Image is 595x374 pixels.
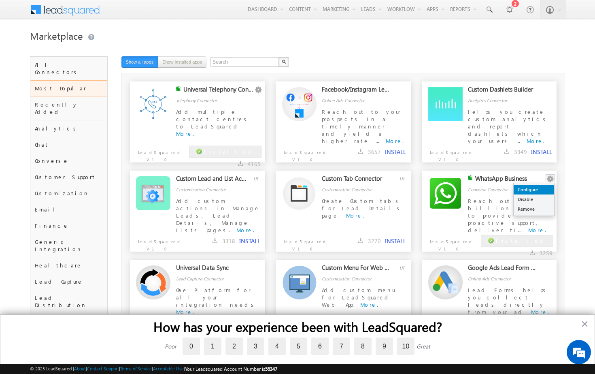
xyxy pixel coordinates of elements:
[276,145,330,163] p: LeadSquared V1.0
[282,265,317,299] img: Alternate Logo
[428,87,463,122] img: Alternate Logo
[322,175,392,186] div: Custom Tab Connector
[30,257,107,274] div: Healthcare
[346,212,364,219] a: More.
[130,234,184,252] p: LeadSquared V1.0
[422,234,476,252] p: LeadSquared V1.0
[136,87,170,122] img: Alternate Logo
[514,148,527,156] span: 3349
[368,237,381,245] span: 3270
[422,145,476,163] p: LeadSquared V1.0
[130,145,184,163] p: LeadSquared V1.0
[238,161,243,166] img: downloads
[176,197,260,233] span: Add custom actions in Manage Leads, Lead Details, Manage Lists pages.
[531,148,552,156] button: INSTALL
[248,160,261,168] span: 4165
[30,57,107,80] div: All Connectors
[360,301,378,308] a: More.
[121,56,158,68] button: Show all apps
[30,218,107,234] div: Finance
[514,194,554,204] a: Disable
[468,197,549,233] span: Reach out to 1.5 billion users to provide proactive support, deliver ti...
[428,176,463,211] img: Alternate Logo
[153,366,184,371] a: Acceptable Use
[183,338,200,355] label: 0
[311,338,329,355] label: 6
[212,238,217,243] img: downloads
[358,238,363,243] img: downloads
[527,137,544,144] a: More.
[176,264,246,275] div: Universal Data Sync
[30,120,107,137] div: Analytics
[30,290,107,313] div: Lead Distribution
[540,249,552,257] span: 3259
[531,308,549,315] a: More.
[30,201,107,218] div: Email
[176,286,257,308] span: One Platform for all your integration needs
[322,264,392,275] div: Custom Menu For Web App
[468,108,548,144] span: Helps you create custom analytics and report dashlets which your users ...
[87,366,119,371] a: Contact Support
[468,175,473,180] img: checking status
[276,234,330,252] p: LeadSquared V1.0
[158,56,206,68] button: Show installed apps
[176,175,246,186] div: Custom Lead and List Actions
[30,169,107,185] div: Customer Support
[17,319,578,334] h2: How has your experience been with LeadSquared?
[475,175,546,186] div: WhatsApp Business
[120,366,152,371] a: Terms of Service
[514,204,554,214] a: Remove
[204,148,254,155] span: Installed
[30,313,107,329] div: Marketing
[136,265,170,300] img: Alternate Logo
[176,130,194,137] a: More.
[30,153,107,169] div: Converse
[504,149,509,154] img: downloads
[204,338,221,355] label: 1
[397,338,414,355] label: 10
[282,60,286,64] img: Search
[530,250,535,255] img: downloads
[290,338,307,355] label: 5
[176,86,181,91] img: checking status
[581,317,589,330] button: Close
[322,286,395,308] span: Add custom menu for LeadSquared Web App.
[74,366,86,371] a: About
[354,338,372,355] label: 8
[514,185,554,194] a: Configure
[30,274,107,290] div: Lead Capture
[225,338,243,355] label: 2
[30,185,107,201] div: Customization
[468,264,538,275] div: Google Ads Lead Form Connector
[358,149,363,154] img: downloads
[185,366,277,372] span: Your Leadsquared Account Number is
[468,286,548,315] span: Lead Forms helps you collect leads directly from your ad
[386,137,404,144] a: More.
[322,108,401,144] span: Reach out to your prospects in a timely manner and yield a higher rate ...
[416,342,430,350] div: Great
[385,237,406,245] button: INSTALL
[247,338,264,355] label: 3
[496,237,546,244] span: Installed
[322,197,402,219] span: Create Custom tabs for Lead Details page.
[222,237,235,245] span: 3318
[30,137,107,153] div: Chat
[236,227,254,233] a: More.
[385,148,406,156] button: INSTALL
[283,177,315,210] img: Alternate Logo
[165,342,176,350] div: Poor
[468,85,538,97] div: Custom Dashlets Builder
[30,365,277,373] span: © 2025 LeadSquared | | | | |
[333,338,350,355] label: 7
[268,338,286,355] label: 4
[176,308,194,315] a: More.
[30,96,107,120] div: Recently Added
[30,80,107,96] div: Most Popular
[30,234,107,257] div: Generic Integration
[368,148,381,156] span: 3657
[528,227,546,233] a: More.
[265,366,277,372] span: 56347
[322,85,392,97] div: Facebook/Instagram Lead Ads
[183,85,254,97] div: Universal Telephony Connector
[239,237,260,245] button: INSTALL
